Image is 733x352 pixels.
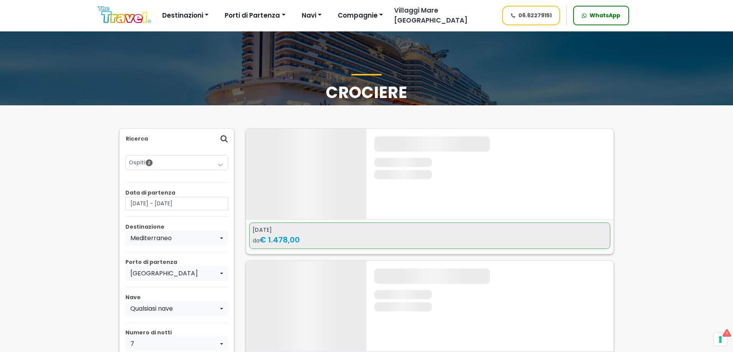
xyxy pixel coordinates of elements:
img: Logo The Travel [98,6,151,23]
span: Villaggi Mare [GEOGRAPHIC_DATA] [394,6,468,25]
div: Mediterraneo [130,234,219,243]
span: WhatsApp [590,11,620,20]
p: Ricerca [126,135,148,143]
span: 06.62279151 [518,11,552,20]
button: Destinazioni [157,8,214,23]
button: 7 [125,337,228,351]
button: Qualsiasi nave [125,301,228,316]
p: Nave [125,293,228,301]
div: [DATE] [253,226,607,234]
button: Porti di Partenza [220,8,290,23]
a: [DATE] da€ 1.478,00 [249,223,610,249]
div: 7 [130,339,219,349]
span: 2 [146,159,153,166]
p: Porto di partenza [125,258,228,266]
a: 06.62279151 [502,6,560,25]
button: Mediterraneo [125,231,228,246]
button: Palermo [125,266,228,281]
div: Qualsiasi nave [130,304,219,313]
p: Destinazione [125,223,228,231]
button: Navi [297,8,327,23]
p: Numero di notti [125,329,228,337]
a: WhatsApp [573,6,629,25]
h1: Crociere [119,74,614,102]
button: Compagnie [333,8,388,23]
a: Villaggi Mare [GEOGRAPHIC_DATA] [388,6,495,25]
div: da [253,234,607,246]
div: [GEOGRAPHIC_DATA] [130,269,219,278]
a: Ospiti2 [129,159,225,167]
p: Data di partenza [125,189,228,197]
div: Ricerca [120,129,234,149]
span: € 1.478,00 [260,234,300,245]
